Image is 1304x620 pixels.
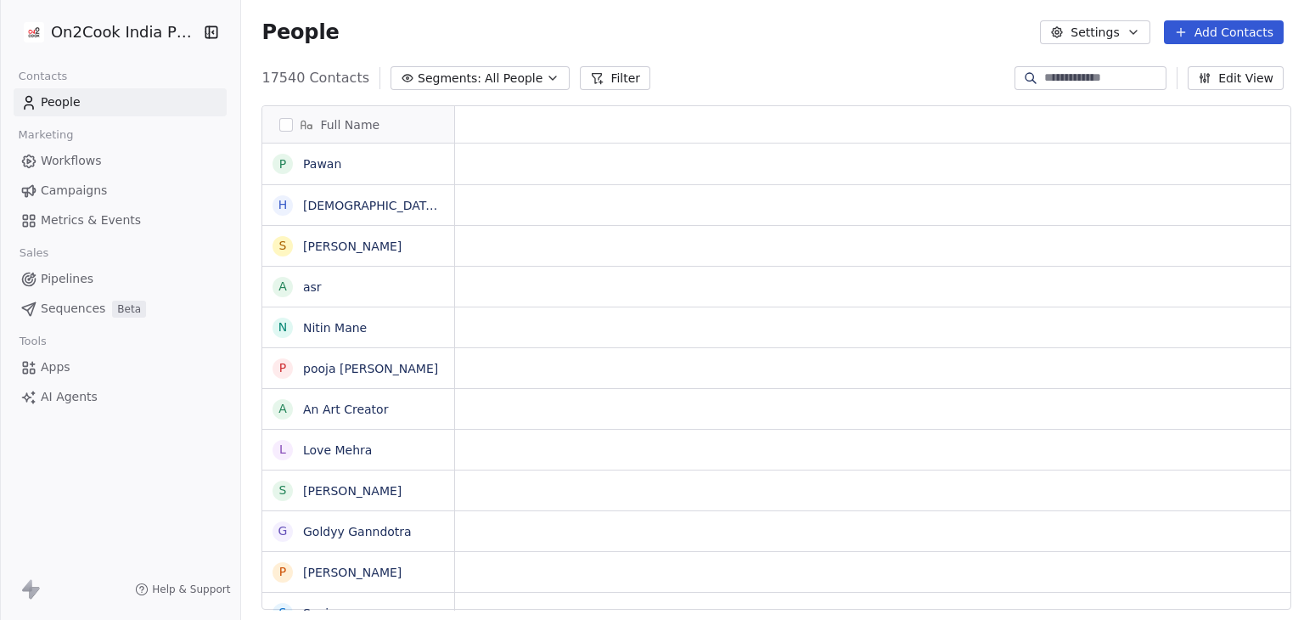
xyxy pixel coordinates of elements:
span: People [261,20,339,45]
div: grid [262,144,455,611]
img: on2cook%20logo-04%20copy.jpg [24,22,44,42]
div: L [280,441,287,459]
a: Help & Support [135,583,230,596]
a: Campaigns [14,177,227,205]
a: [PERSON_NAME] [303,566,402,579]
a: AI Agents [14,383,227,411]
span: Pipelines [41,270,93,288]
div: A [279,400,288,418]
span: Metrics & Events [41,211,141,229]
a: People [14,88,227,116]
div: S [279,237,287,255]
span: Segments: [418,70,481,87]
a: [PERSON_NAME] [303,484,402,498]
a: Workflows [14,147,227,175]
div: N [278,318,287,336]
a: Goldyy Ganndotra [303,525,412,538]
span: Beta [112,301,146,318]
div: G [278,522,288,540]
a: pooja [PERSON_NAME] [303,362,438,375]
a: Love Mehra [303,443,372,457]
div: P [279,563,286,581]
span: On2Cook India Pvt. Ltd. [51,21,198,43]
button: Edit View [1188,66,1284,90]
span: Apps [41,358,70,376]
span: Sequences [41,300,105,318]
a: Pawan [303,157,341,171]
a: [PERSON_NAME] [303,240,402,253]
a: Sanjay [303,606,343,620]
div: a [279,278,288,296]
div: S [279,482,287,499]
span: Help & Support [152,583,230,596]
span: Workflows [41,152,102,170]
span: All People [485,70,542,87]
span: People [41,93,81,111]
div: p [279,359,286,377]
button: Filter [580,66,650,90]
a: asr [303,280,322,294]
span: Contacts [11,64,75,89]
span: 17540 Contacts [261,68,369,88]
a: Metrics & Events [14,206,227,234]
span: AI Agents [41,388,98,406]
span: Sales [12,240,56,266]
span: Campaigns [41,182,107,200]
span: Full Name [320,116,379,133]
div: H [278,196,288,214]
span: Tools [12,329,53,354]
button: On2Cook India Pvt. Ltd. [20,18,190,47]
a: [DEMOGRAPHIC_DATA][PERSON_NAME] [303,199,537,212]
a: Apps [14,353,227,381]
span: Marketing [11,122,81,148]
div: P [279,155,286,173]
button: Settings [1040,20,1149,44]
a: An Art Creator [303,403,388,416]
a: Pipelines [14,265,227,293]
button: Add Contacts [1164,20,1284,44]
div: Full Name [262,106,454,143]
a: SequencesBeta [14,295,227,323]
a: Nitin Mane [303,321,367,335]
